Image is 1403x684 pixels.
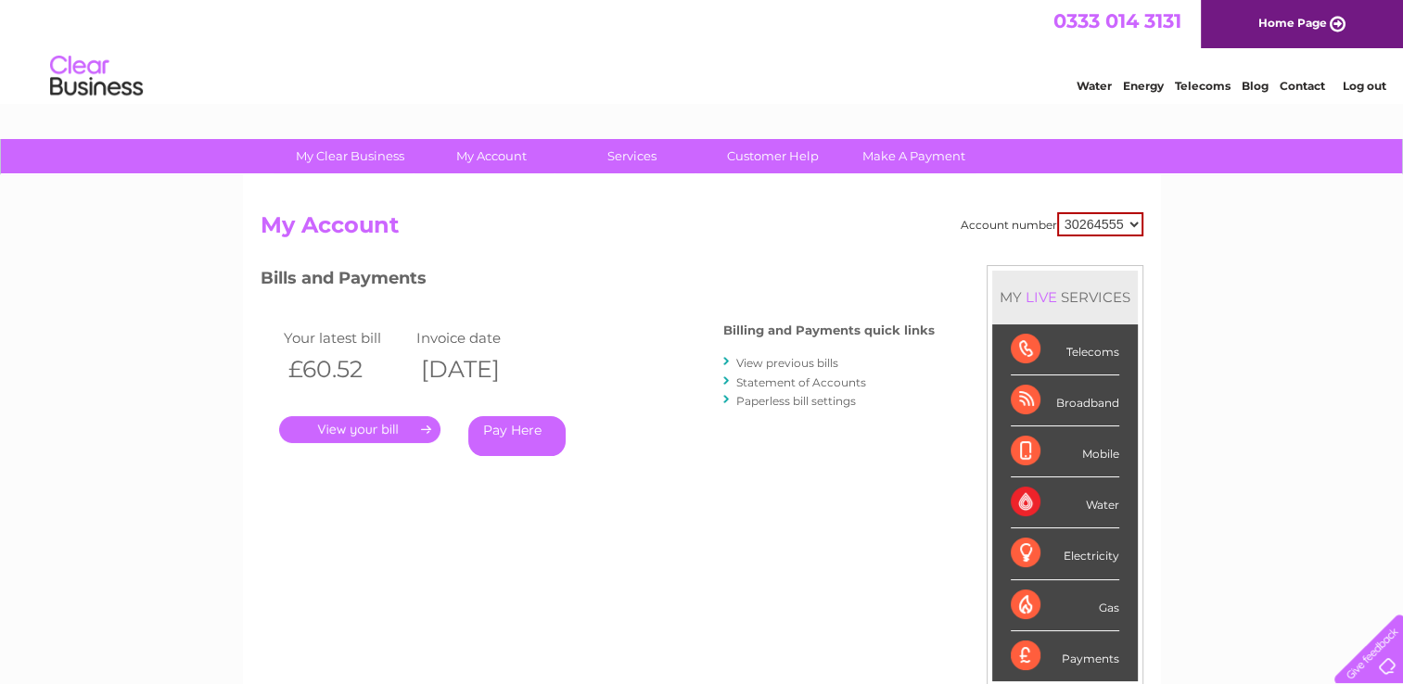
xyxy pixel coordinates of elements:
[723,323,935,337] h4: Billing and Payments quick links
[279,350,413,388] th: £60.52
[274,139,427,173] a: My Clear Business
[468,416,566,456] a: Pay Here
[696,139,849,173] a: Customer Help
[1022,288,1061,306] div: LIVE
[1342,79,1385,93] a: Log out
[1011,324,1119,375] div: Telecoms
[1242,79,1269,93] a: Blog
[1175,79,1231,93] a: Telecoms
[279,325,413,350] td: Your latest bill
[261,265,935,298] h3: Bills and Payments
[736,394,856,408] a: Paperless bill settings
[837,139,990,173] a: Make A Payment
[736,356,838,370] a: View previous bills
[49,48,144,105] img: logo.png
[261,212,1143,247] h2: My Account
[1011,528,1119,579] div: Electricity
[1011,426,1119,477] div: Mobile
[736,375,866,389] a: Statement of Accounts
[961,212,1143,236] div: Account number
[992,271,1138,323] div: MY SERVICES
[1280,79,1325,93] a: Contact
[555,139,708,173] a: Services
[1123,79,1164,93] a: Energy
[279,416,440,443] a: .
[1011,375,1119,426] div: Broadband
[415,139,568,173] a: My Account
[1053,9,1181,32] a: 0333 014 3131
[1011,477,1119,528] div: Water
[1077,79,1112,93] a: Water
[1011,631,1119,681] div: Payments
[412,350,545,388] th: [DATE]
[264,10,1141,90] div: Clear Business is a trading name of Verastar Limited (registered in [GEOGRAPHIC_DATA] No. 3667643...
[412,325,545,350] td: Invoice date
[1011,580,1119,631] div: Gas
